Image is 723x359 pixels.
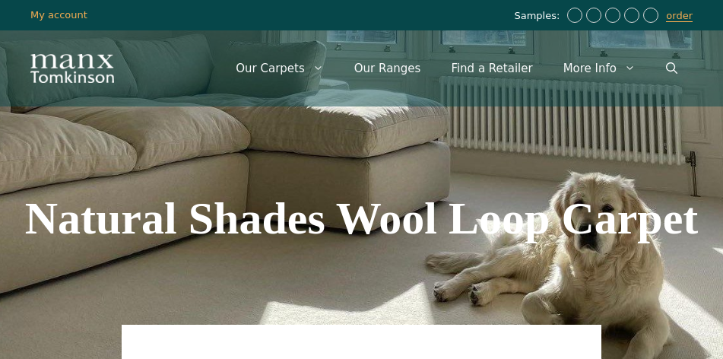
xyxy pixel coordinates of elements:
a: Our Ranges [339,46,436,91]
nav: Primary [220,46,693,91]
a: Our Carpets [220,46,339,91]
img: Manx Tomkinson [30,54,114,83]
span: Samples: [514,10,563,23]
h1: Natural Shades Wool Loop Carpet [8,195,715,241]
a: More Info [548,46,651,91]
a: order [666,10,693,22]
a: Open Search Bar [651,46,693,91]
a: My account [30,9,87,21]
a: Find a Retailer [436,46,547,91]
